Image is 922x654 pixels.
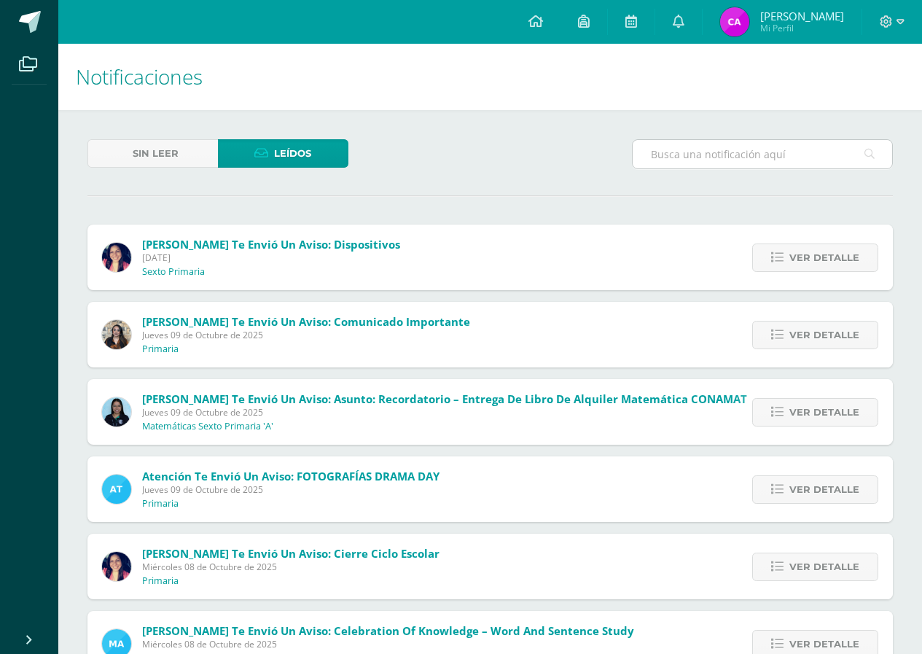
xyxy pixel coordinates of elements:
span: [PERSON_NAME] te envió un aviso: Dispositivos [142,237,400,252]
span: Notificaciones [76,63,203,90]
span: [PERSON_NAME] te envió un aviso: Celebration of Knowledge – Word and Sentence Study [142,623,634,638]
span: Miércoles 08 de Octubre de 2025 [142,561,439,573]
img: b28abd5fc8ba3844de867acb3a65f220.png [102,320,131,349]
img: 7118ac30b0313437625b59fc2ffd5a9e.png [102,552,131,581]
span: Sin leer [133,140,179,167]
span: [DATE] [142,252,400,264]
span: [PERSON_NAME] [760,9,844,23]
img: 386326765ab7d4a173a90e2fe536d655.png [720,7,749,36]
span: Leídos [274,140,311,167]
span: [PERSON_NAME] te envió un aviso: Cierre ciclo escolar [142,546,439,561]
span: Jueves 09 de Octubre de 2025 [142,483,439,496]
span: Ver detalle [789,476,859,503]
span: [PERSON_NAME] te envió un aviso: Asunto: Recordatorio – Entrega de libro de alquiler Matemática C... [142,392,747,406]
a: Leídos [218,139,348,168]
img: 7118ac30b0313437625b59fc2ffd5a9e.png [102,243,131,272]
span: Ver detalle [789,553,859,580]
span: Atención te envió un aviso: FOTOGRAFÍAS DRAMA DAY [142,469,439,483]
img: 9fc725f787f6a993fc92a288b7a8b70c.png [102,475,131,504]
span: Miércoles 08 de Octubre de 2025 [142,638,634,650]
span: Mi Perfil [760,22,844,34]
span: Ver detalle [789,322,859,349]
img: 1c2e75a0a924ffa84caa3ccf4b89f7cc.png [102,397,131,427]
span: Jueves 09 de Octubre de 2025 [142,329,470,341]
a: Sin leer [87,139,218,168]
p: Primaria [142,498,179,510]
p: Primaria [142,575,179,587]
span: Ver detalle [789,399,859,426]
input: Busca una notificación aquí [633,140,892,168]
p: Matemáticas Sexto Primaria 'A' [142,421,273,432]
span: Jueves 09 de Octubre de 2025 [142,406,747,419]
span: Ver detalle [789,244,859,271]
p: Primaria [142,343,179,355]
p: Sexto Primaria [142,266,205,278]
span: [PERSON_NAME] te envió un aviso: Comunicado Importante [142,314,470,329]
